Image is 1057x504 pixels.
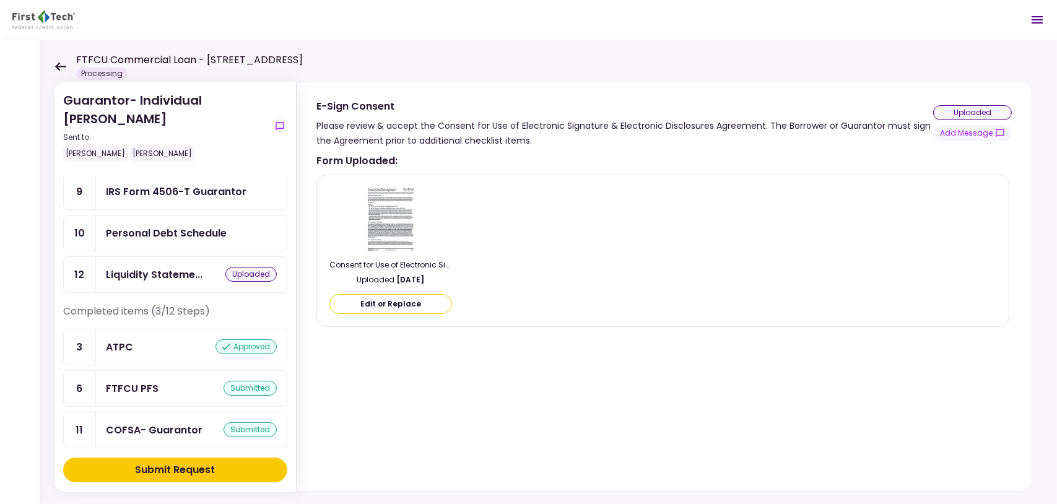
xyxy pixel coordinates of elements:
[64,215,96,251] div: 10
[272,119,287,134] button: show-messages
[224,381,277,396] div: submitted
[397,274,425,285] strong: [DATE]
[130,146,194,162] div: [PERSON_NAME]
[316,98,933,114] div: E-Sign Consent
[329,294,452,314] button: Edit or Replace
[106,381,159,396] div: FTFCU PFS
[63,304,287,329] div: Completed items (3/12 Steps)
[329,259,452,271] div: Consent for Use of Electronic Signature and Electronic Disclosures Agreement Editable.pdf
[63,458,287,482] button: Submit Request
[64,412,96,448] div: 11
[64,371,96,406] div: 6
[136,463,215,477] div: Submit Request
[12,11,75,29] img: Partner icon
[63,91,268,162] div: Guarantor- Individual [PERSON_NAME]
[63,412,287,448] a: 11COFSA- Guarantorsubmitted
[316,153,1009,168] strong: Form Uploaded :
[106,267,202,282] div: Liquidity Statements - Guarantor
[224,422,277,437] div: submitted
[64,257,96,292] div: 12
[64,329,96,365] div: 3
[63,215,287,251] a: 10Personal Debt Schedule
[63,329,287,365] a: 3ATPCapproved
[63,256,287,293] a: 12Liquidity Statements - Guarantoruploaded
[63,132,268,143] div: Sent to:
[225,267,277,282] div: uploaded
[106,225,227,241] div: Personal Debt Schedule
[106,184,246,199] div: IRS Form 4506-T Guarantor
[76,67,128,80] div: Processing
[933,125,1012,141] button: show-messages
[933,105,1012,120] div: uploaded
[106,422,202,438] div: COFSA- Guarantor
[215,339,277,354] div: approved
[316,118,933,148] div: Please review & accept the Consent for Use of Electronic Signature & Electronic Disclosures Agree...
[106,339,133,355] div: ATPC
[1022,5,1052,35] button: Open menu
[296,82,1032,492] div: E-Sign ConsentPlease review & accept the Consent for Use of Electronic Signature & Electronic Dis...
[63,173,287,210] a: 9IRS Form 4506-T Guarantor
[329,274,452,285] div: Uploaded
[76,53,303,67] h1: FTFCU Commercial Loan - [STREET_ADDRESS]
[64,174,96,209] div: 9
[63,370,287,407] a: 6FTFCU PFSsubmitted
[63,146,128,162] div: [PERSON_NAME]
